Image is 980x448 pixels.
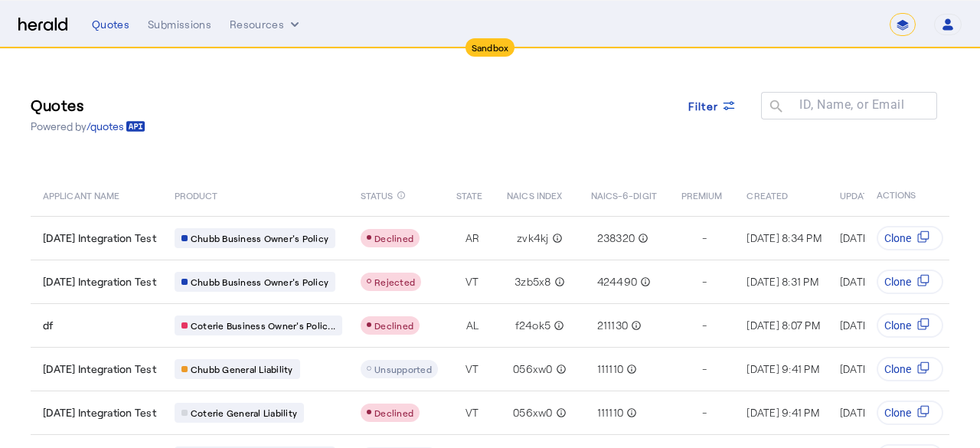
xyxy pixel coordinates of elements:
span: [DATE] 9:41 PM [746,362,819,375]
mat-icon: info_outline [623,361,637,377]
span: [DATE] 8:31 PM [840,275,912,288]
mat-label: ID, Name, or Email [799,97,904,112]
mat-icon: info_outline [628,318,642,333]
mat-icon: info_outline [635,231,648,246]
span: Clone [884,318,911,333]
a: /quotes [87,119,145,134]
img: Herald Logo [18,18,67,32]
span: - [702,405,707,420]
span: 3zb5x8 [514,274,551,289]
mat-icon: info_outline [397,187,406,204]
span: Rejected [374,276,415,287]
span: AR [465,231,480,246]
span: VT [465,274,479,289]
span: Declined [374,320,413,331]
span: 111110 [597,405,624,420]
span: 238320 [597,231,635,246]
span: NAICS-6-DIGIT [591,187,657,202]
div: Submissions [148,17,211,32]
span: Coterie General Liability [191,407,297,419]
mat-icon: info_outline [553,405,567,420]
span: AL [466,318,479,333]
span: df [43,318,54,333]
span: NAICS INDEX [507,187,562,202]
span: VT [465,361,479,377]
th: ACTIONS [864,173,950,216]
div: Quotes [92,17,129,32]
button: Clone [877,313,943,338]
span: Clone [884,361,911,377]
span: [DATE] Integration Test [43,361,156,377]
span: [DATE] Integration Test [43,405,156,420]
span: Clone [884,231,911,246]
span: [DATE] 9:41 PM [840,362,913,375]
span: 056xw0 [513,361,553,377]
span: Clone [884,274,911,289]
mat-icon: info_outline [551,274,565,289]
p: Powered by [31,119,145,134]
h3: Quotes [31,94,145,116]
mat-icon: info_outline [623,405,637,420]
span: [DATE] 8:34 PM [746,231,822,244]
span: 111110 [597,361,624,377]
span: [DATE] 9:41 PM [840,406,913,419]
span: 056xw0 [513,405,553,420]
span: Declined [374,233,413,244]
button: Clone [877,401,943,425]
span: Unsupported [374,364,432,374]
mat-icon: info_outline [549,231,563,246]
span: STATUS [361,187,394,202]
button: Filter [676,92,750,119]
span: [DATE] 9:41 PM [746,406,819,419]
span: Chubb General Liability [191,363,293,375]
span: Declined [374,407,413,418]
span: APPLICANT NAME [43,187,119,202]
span: - [702,361,707,377]
mat-icon: info_outline [553,361,567,377]
span: 211130 [597,318,629,333]
span: 424490 [597,274,638,289]
span: CREATED [746,187,788,202]
span: Clone [884,405,911,420]
span: STATE [456,187,482,202]
span: [DATE] 8:07 PM [840,319,913,332]
span: Chubb Business Owner's Policy [191,276,328,288]
span: - [702,231,707,246]
span: PRODUCT [175,187,218,202]
span: [DATE] 8:07 PM [746,319,820,332]
span: Coterie Business Owner's Polic... [191,319,335,332]
button: Resources dropdown menu [230,17,302,32]
span: - [702,274,707,289]
span: - [702,318,707,333]
span: [DATE] 8:34 PM [840,231,915,244]
span: f24ok5 [515,318,551,333]
mat-icon: info_outline [637,274,651,289]
button: Clone [877,226,943,250]
button: Clone [877,270,943,294]
span: PREMIUM [681,187,723,202]
span: [DATE] 8:31 PM [746,275,818,288]
span: Chubb Business Owner's Policy [191,232,328,244]
span: VT [465,405,479,420]
span: [DATE] Integration Test [43,231,156,246]
span: [DATE] Integration Test [43,274,156,289]
span: UPDATED [840,187,880,202]
span: Filter [688,98,719,114]
span: zvk4kj [517,231,549,246]
div: Sandbox [465,38,515,57]
mat-icon: search [761,98,787,117]
button: Clone [877,357,943,381]
mat-icon: info_outline [550,318,564,333]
